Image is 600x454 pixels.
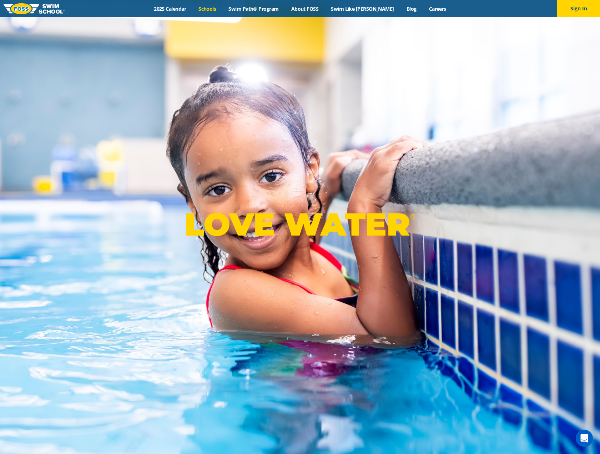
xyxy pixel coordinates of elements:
a: Swim Like [PERSON_NAME] [325,5,400,12]
a: Blog [400,5,423,12]
sup: ® [410,212,415,221]
p: LOVE WATER [185,205,415,243]
a: Schools [192,5,222,12]
a: 2025 Calendar [148,5,192,12]
a: Swim Path® Program [222,5,285,12]
div: Open Intercom Messenger [576,430,593,447]
a: About FOSS [285,5,325,12]
img: FOSS Swim School Logo [4,3,65,14]
a: Careers [423,5,452,12]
